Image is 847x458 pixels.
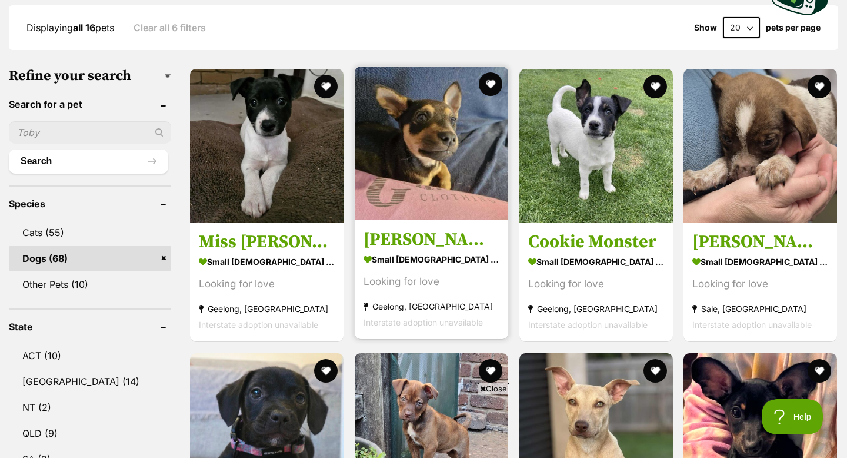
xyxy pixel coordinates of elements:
[199,320,318,330] span: Interstate adoption unavailable
[134,22,206,33] a: Clear all 6 filters
[766,23,821,32] label: pets per page
[692,254,828,271] strong: small [DEMOGRAPHIC_DATA] Dog
[9,68,171,84] h3: Refine your search
[643,359,666,383] button: favourite
[199,277,335,293] div: Looking for love
[73,22,95,34] strong: all 16
[209,399,638,452] iframe: Advertisement
[692,231,828,254] h3: [PERSON_NAME]
[314,359,338,383] button: favourite
[9,150,168,173] button: Search
[692,301,828,317] strong: Sale, [GEOGRAPHIC_DATA]
[9,99,171,109] header: Search for a pet
[694,23,717,32] span: Show
[9,421,171,446] a: QLD (9)
[643,75,666,98] button: favourite
[190,69,344,223] img: Miss Piggy - Jack Russell Terrier x Australian Kelpie Dog
[9,246,171,271] a: Dogs (68)
[199,231,335,254] h3: Miss [PERSON_NAME]
[190,223,344,342] a: Miss [PERSON_NAME] small [DEMOGRAPHIC_DATA] Dog Looking for love Geelong, [GEOGRAPHIC_DATA] Inter...
[692,277,828,293] div: Looking for love
[683,69,837,223] img: Rupert - Border Collie Dog
[479,72,502,96] button: favourite
[519,223,673,342] a: Cookie Monster small [DEMOGRAPHIC_DATA] Dog Looking for love Geelong, [GEOGRAPHIC_DATA] Interstat...
[9,321,171,332] header: State
[9,198,171,209] header: Species
[808,75,831,98] button: favourite
[364,251,499,268] strong: small [DEMOGRAPHIC_DATA] Dog
[528,231,664,254] h3: Cookie Monster
[9,220,171,245] a: Cats (55)
[762,399,823,434] iframe: Help Scout Beacon - Open
[528,254,664,271] strong: small [DEMOGRAPHIC_DATA] Dog
[528,320,648,330] span: Interstate adoption unavailable
[9,343,171,368] a: ACT (10)
[355,220,508,340] a: [PERSON_NAME] small [DEMOGRAPHIC_DATA] Dog Looking for love Geelong, [GEOGRAPHIC_DATA] Interstate...
[364,274,499,290] div: Looking for love
[364,229,499,251] h3: [PERSON_NAME]
[9,369,171,394] a: [GEOGRAPHIC_DATA] (14)
[9,121,171,144] input: Toby
[528,277,664,293] div: Looking for love
[314,75,338,98] button: favourite
[199,254,335,271] strong: small [DEMOGRAPHIC_DATA] Dog
[683,223,837,342] a: [PERSON_NAME] small [DEMOGRAPHIC_DATA] Dog Looking for love Sale, [GEOGRAPHIC_DATA] Interstate ad...
[808,359,831,383] button: favourite
[9,395,171,420] a: NT (2)
[364,299,499,315] strong: Geelong, [GEOGRAPHIC_DATA]
[692,320,812,330] span: Interstate adoption unavailable
[26,22,114,34] span: Displaying pets
[9,272,171,297] a: Other Pets (10)
[528,301,664,317] strong: Geelong, [GEOGRAPHIC_DATA]
[355,67,508,220] img: Kermit - Jack Russell Terrier x Australian Kelpie Dog
[199,301,335,317] strong: Geelong, [GEOGRAPHIC_DATA]
[519,69,673,223] img: Cookie Monster - Jack Russell Terrier x Australian Kelpie Dog
[364,318,483,328] span: Interstate adoption unavailable
[478,383,509,394] span: Close
[479,359,502,383] button: favourite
